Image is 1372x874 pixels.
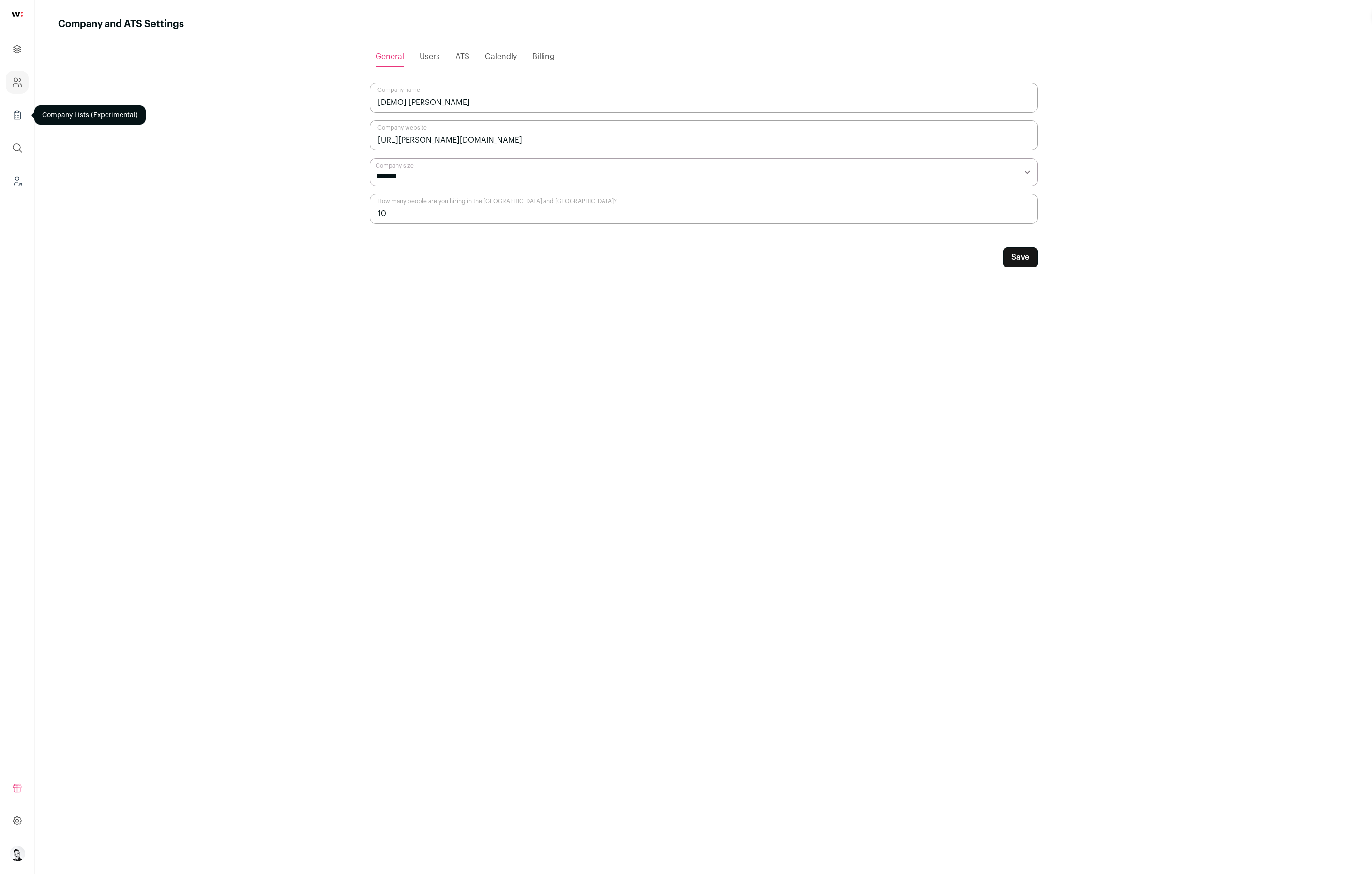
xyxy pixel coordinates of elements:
button: Save [1003,247,1038,267]
a: Users [420,47,440,66]
button: Open dropdown [10,846,25,861]
a: Leads (Backoffice) [6,169,29,193]
a: Company and ATS Settings [6,71,29,94]
a: Calendly [485,47,517,66]
a: ATS [455,47,469,66]
a: Projects [6,38,29,61]
span: Users [420,53,440,60]
div: Company Lists (Experimental) [34,105,146,125]
img: 13401752-medium_jpg [10,846,25,861]
a: Billing [532,47,555,66]
a: Company Lists [6,104,29,127]
img: wellfound-shorthand-0d5821cbd27db2630d0214b213865d53afaa358527fdda9d0ea32b1df1b89c2c.svg [12,12,23,17]
input: Company website [370,120,1038,150]
input: Company name [370,83,1038,113]
span: General [376,53,404,60]
span: Calendly [485,53,517,60]
span: ATS [455,53,469,60]
h1: Company and ATS Settings [58,17,184,31]
input: How many people are you hiring in the US and Canada? [370,194,1038,224]
span: Billing [532,53,555,60]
